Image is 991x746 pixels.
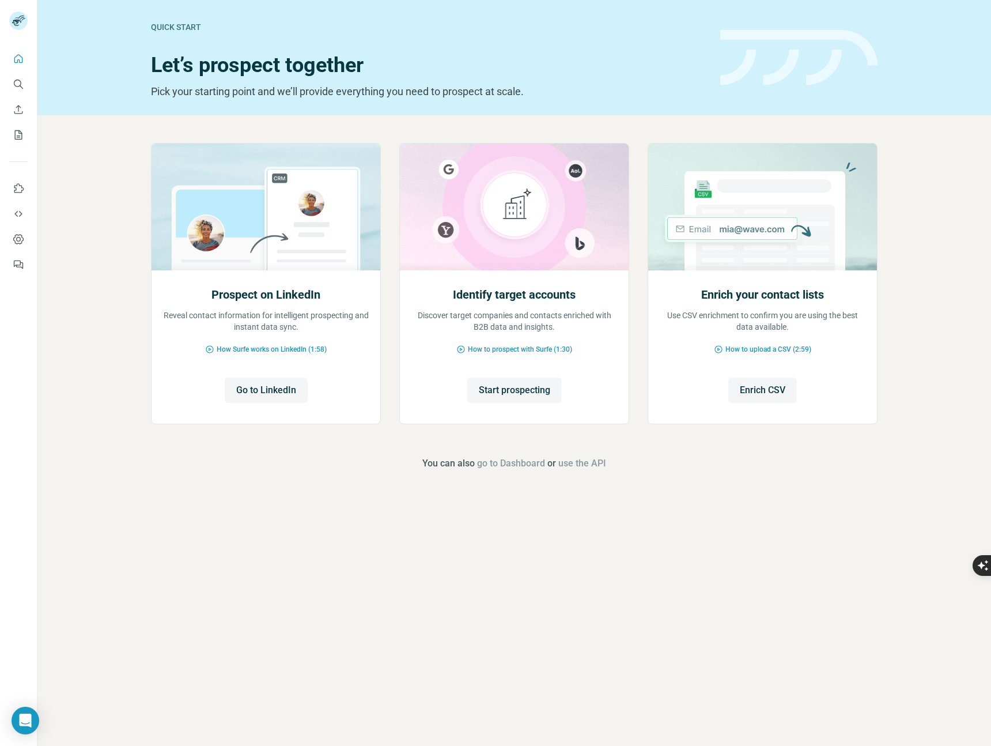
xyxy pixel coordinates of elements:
p: Discover target companies and contacts enriched with B2B data and insights. [411,310,617,333]
span: Enrich CSV [740,383,785,397]
img: Prospect on LinkedIn [151,144,381,270]
button: Enrich CSV [9,99,28,120]
h2: Enrich your contact lists [701,287,824,303]
button: My lists [9,125,28,145]
span: Start prospecting [479,383,550,397]
h2: Identify target accounts [453,287,576,303]
img: Enrich your contact lists [648,144,877,270]
button: Quick start [9,48,28,69]
div: Quick start [151,21,706,33]
p: Pick your starting point and we’ll provide everything you need to prospect at scale. [151,84,706,100]
span: How to prospect with Surfe (1:30) [468,344,572,355]
span: or [547,457,556,470]
span: How Surfe works on LinkedIn (1:58) [217,344,327,355]
span: How to upload a CSV (2:59) [725,344,811,355]
button: Enrich CSV [728,378,797,403]
img: banner [720,30,877,86]
button: use the API [558,457,606,470]
h2: Prospect on LinkedIn [211,287,320,303]
button: Go to LinkedIn [225,378,308,403]
span: Go to LinkedIn [236,383,296,397]
button: go to Dashboard [477,457,545,470]
p: Use CSV enrichment to confirm you are using the best data available. [660,310,865,333]
button: Start prospecting [467,378,562,403]
div: Open Intercom Messenger [12,707,39,734]
button: Use Surfe API [9,204,28,224]
span: You can also [422,457,475,470]
h1: Let’s prospect together [151,54,706,77]
button: Use Surfe on LinkedIn [9,178,28,199]
button: Feedback [9,254,28,275]
button: Dashboard [9,229,28,250]
p: Reveal contact information for intelligent prospecting and instant data sync. [163,310,369,333]
img: Identify target accounts [399,144,629,270]
button: Search [9,74,28,95]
